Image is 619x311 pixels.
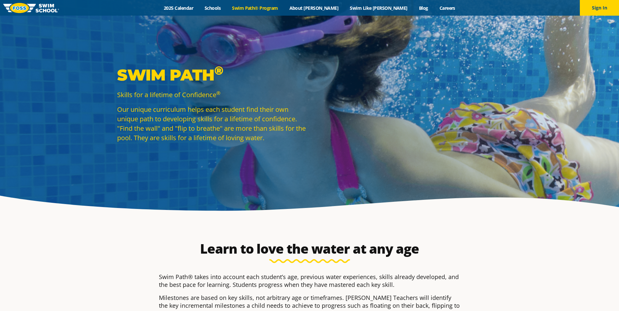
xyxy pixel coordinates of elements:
[117,65,306,85] p: Swim Path
[216,90,220,96] sup: ®
[159,273,460,289] p: Swim Path® takes into account each student’s age, previous water experiences, skills already deve...
[344,5,413,11] a: Swim Like [PERSON_NAME]
[3,3,59,13] img: FOSS Swim School Logo
[214,63,223,78] sup: ®
[117,105,306,142] p: Our unique curriculum helps each student find their own unique path to developing skills for a li...
[284,5,344,11] a: About [PERSON_NAME]
[117,90,306,99] p: Skills for a lifetime of Confidence
[413,5,434,11] a: Blog
[158,5,199,11] a: 2025 Calendar
[199,5,226,11] a: Schools
[226,5,284,11] a: Swim Path® Program
[156,241,464,257] h2: Learn to love the water at any age
[434,5,461,11] a: Careers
